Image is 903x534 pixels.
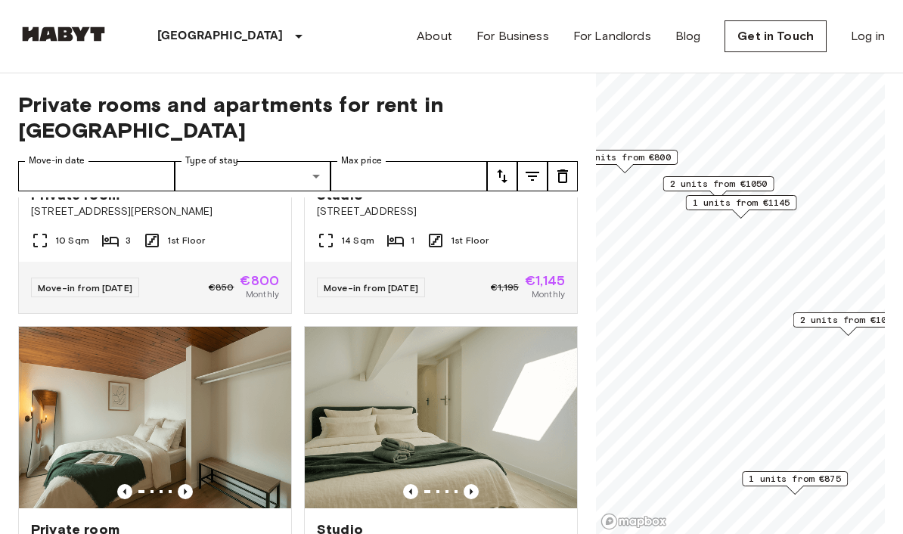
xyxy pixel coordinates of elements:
span: 14 Sqm [341,234,374,247]
label: Max price [341,154,382,167]
span: €1,195 [491,281,519,294]
a: About [417,27,452,45]
div: Map marker [663,176,774,200]
button: Previous image [178,484,193,499]
a: Get in Touch [725,20,827,52]
span: Monthly [246,287,279,301]
span: Monthly [532,287,565,301]
p: [GEOGRAPHIC_DATA] [157,27,284,45]
span: 1st Floor [451,234,489,247]
a: For Business [476,27,549,45]
a: Log in [851,27,885,45]
div: Map marker [686,195,797,219]
span: [STREET_ADDRESS] [317,204,565,219]
span: 10 Sqm [55,234,89,247]
span: €800 [240,274,279,287]
span: Move-in from [DATE] [324,282,418,293]
img: Habyt [18,26,109,42]
input: Choose date [18,161,175,191]
span: 1 units from €800 [579,151,671,164]
span: 3 [126,234,131,247]
button: Previous image [403,484,418,499]
div: Map marker [572,150,678,173]
img: Marketing picture of unit FR-18-011-001-012 [19,327,291,508]
span: €850 [209,281,234,294]
img: Marketing picture of unit FR-18-010-019-001 [305,327,577,508]
label: Move-in date [29,154,85,167]
span: Private rooms and apartments for rent in [GEOGRAPHIC_DATA] [18,92,578,143]
span: 1 units from €1145 [693,196,790,210]
span: Move-in from [DATE] [38,282,132,293]
button: Previous image [464,484,479,499]
label: Type of stay [185,154,238,167]
span: 2 units from €1075 [800,313,898,327]
span: 2 units from €1050 [670,177,768,191]
button: tune [487,161,517,191]
a: Mapbox logo [600,513,667,530]
a: For Landlords [573,27,651,45]
span: 1st Floor [167,234,205,247]
a: Blog [675,27,701,45]
div: Map marker [742,471,848,495]
span: [STREET_ADDRESS][PERSON_NAME] [31,204,279,219]
span: €1,145 [525,274,565,287]
span: 1 [411,234,414,247]
button: tune [548,161,578,191]
span: 1 units from €875 [749,472,841,486]
button: tune [517,161,548,191]
button: Previous image [117,484,132,499]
